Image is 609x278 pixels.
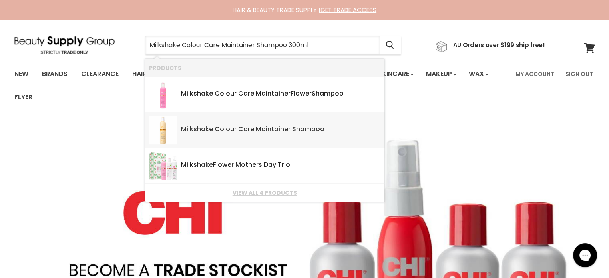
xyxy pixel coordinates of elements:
a: Clearance [75,66,125,82]
iframe: Gorgias live chat messenger [569,240,601,270]
b: Milkshake [181,160,213,169]
a: Haircare [126,66,173,82]
li: Products [145,59,384,77]
img: milk_shake-Flower-Vibes-Trio-Pack.webp [149,152,177,180]
b: Shampoo [292,124,324,134]
a: Flyer [8,89,38,106]
li: Products: Milkshake Colour Care Maintainer Shampoo [145,112,384,148]
a: Sign Out [561,66,598,82]
img: milk-shake-sulfate-free-color-maintainer-shampoo-c96ccf80-7044-4997-b875-dec99a8fce3c-900x.webp [149,116,177,144]
a: New [8,66,34,82]
b: Colour [215,89,237,98]
nav: Main [4,62,605,109]
b: Maintainer [256,124,291,134]
b: Care [238,89,254,98]
a: GET TRADE ACCESS [320,6,376,14]
a: Wax [463,66,493,82]
b: Milkshake [181,89,213,98]
a: Brands [36,66,74,82]
div: Flower [181,90,380,98]
b: Maintainer [256,89,291,98]
b: Colour [215,124,237,134]
div: HAIR & BEAUTY TRADE SUPPLY | [4,6,605,14]
a: Skincare [372,66,418,82]
a: My Account [511,66,559,82]
b: Shampoo [312,89,344,98]
li: View All [145,184,384,202]
li: Products: Milkshake Flower Mothers Day Trio [145,148,384,184]
li: Products: Milkshake Colour Care Maintainer Flower Shampoo [145,77,384,112]
input: Search [145,36,380,54]
b: Care [238,124,254,134]
a: Makeup [420,66,461,82]
form: Product [145,36,401,55]
ul: Main menu [8,62,511,109]
a: View all 4 products [149,190,380,196]
b: Milkshake [181,124,213,134]
img: milk-shake-flower-power-shampoo-1080x-2.webp [149,81,177,109]
div: Flower Mothers Day Trio [181,161,380,170]
button: Search [380,36,401,54]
